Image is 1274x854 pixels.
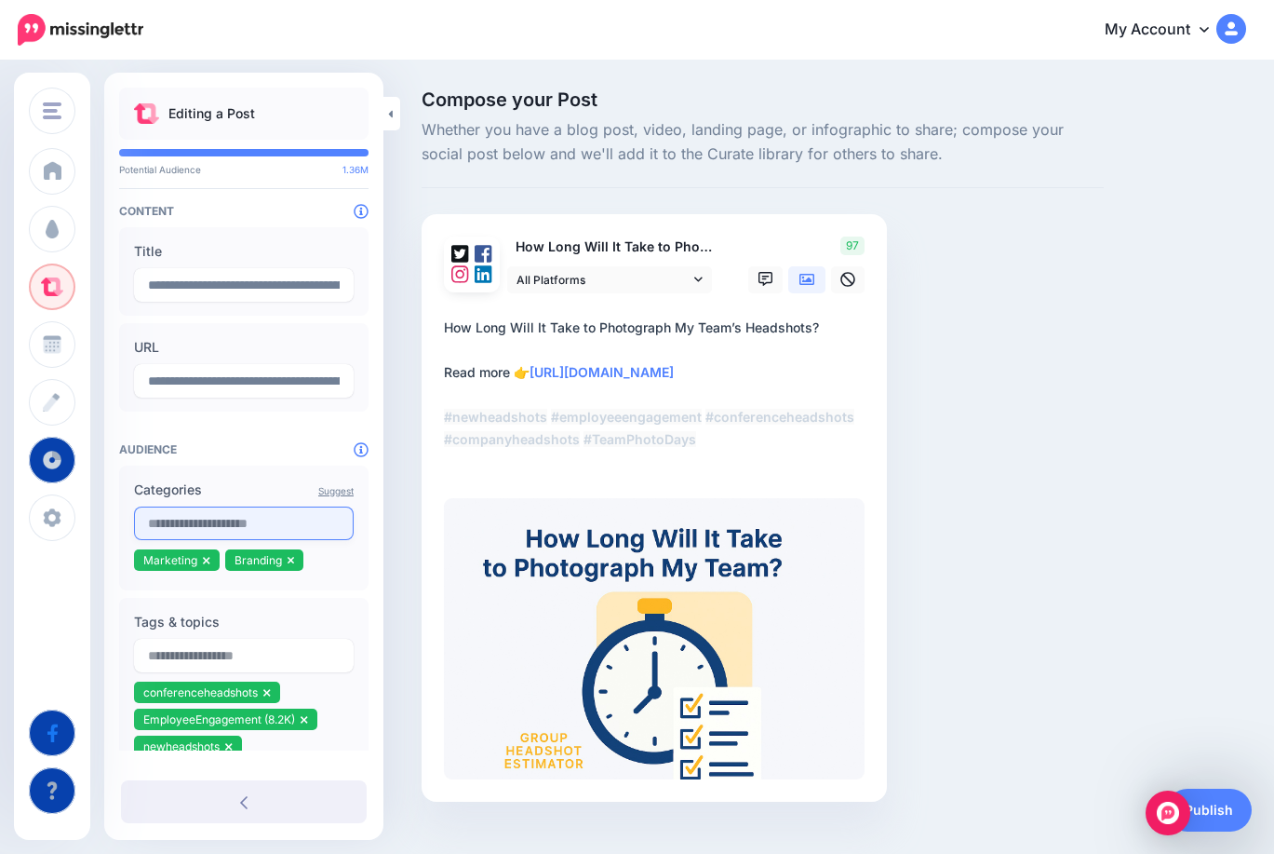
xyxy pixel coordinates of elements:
[168,102,255,125] p: Editing a Post
[422,90,1104,109] span: Compose your Post
[119,204,369,218] h4: Content
[1166,789,1252,832] a: Publish
[74,110,167,122] div: Domain Overview
[444,317,872,451] div: How Long Will It Take to Photograph My Team’s Headshots? Read more 👉
[43,102,61,119] img: menu.png
[1146,791,1190,835] div: Open Intercom Messenger
[188,108,203,123] img: tab_keywords_by_traffic_grey.svg
[18,14,143,46] img: Missinglettr
[1086,7,1246,53] a: My Account
[507,237,714,258] p: How Long Will It Take to Photograph My Team’s Headshots?
[30,30,45,45] img: logo_orange.svg
[134,240,354,263] label: Title
[134,103,159,124] img: curate.png
[507,266,712,293] a: All Platforms
[134,611,354,633] label: Tags & topics
[119,164,369,175] p: Potential Audience
[143,685,258,699] span: conferenceheadshots
[444,498,865,779] img: 7082c75ba5e51922c0bebddd139dd3c7.jpg
[119,442,369,456] h4: Audience
[143,739,220,753] span: newheadshots
[134,479,354,501] label: Categories
[516,270,690,290] span: All Platforms
[235,553,282,567] span: Branding
[134,336,354,359] label: URL
[30,48,45,63] img: website_grey.svg
[208,110,307,122] div: Keywords by Traffic
[422,118,1104,167] span: Whether you have a blog post, video, landing page, or infographic to share; compose your social p...
[840,237,865,255] span: 97
[143,712,295,726] span: EmployeeEngagement (8.2K)
[48,48,205,63] div: Domain: [DOMAIN_NAME]
[52,30,91,45] div: v 4.0.25
[54,108,69,123] img: tab_domain_overview_orange.svg
[143,553,197,567] span: Marketing
[318,485,354,496] a: Suggest
[342,164,369,175] span: 1.36M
